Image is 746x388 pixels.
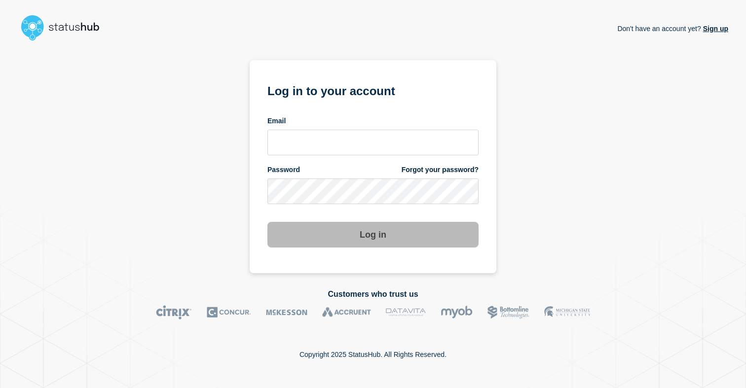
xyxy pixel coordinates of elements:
span: Password [267,165,300,175]
img: Citrix logo [156,305,192,319]
p: Copyright 2025 StatusHub. All Rights Reserved. [299,351,447,358]
a: Sign up [701,25,728,33]
h1: Log in to your account [267,81,479,99]
span: Email [267,116,286,126]
a: Forgot your password? [402,165,479,175]
img: MSU logo [544,305,590,319]
h2: Customers who trust us [18,290,728,299]
img: McKesson logo [266,305,307,319]
img: Accruent logo [322,305,371,319]
p: Don't have an account yet? [617,17,728,40]
input: email input [267,130,479,155]
img: myob logo [441,305,473,319]
img: Concur logo [207,305,251,319]
img: DataVita logo [386,305,426,319]
img: Bottomline logo [487,305,529,319]
input: password input [267,178,479,204]
button: Log in [267,222,479,247]
img: StatusHub logo [18,12,112,43]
